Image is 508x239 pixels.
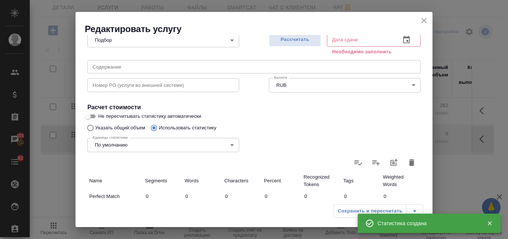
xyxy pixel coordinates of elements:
input: ✎ Введи что-нибудь [183,191,223,202]
h4: Расчет стоимости [87,103,421,112]
button: По умолчанию [93,142,130,148]
button: Рассчитать [269,33,321,47]
span: Рассчитать [273,35,317,44]
p: Characters [224,177,260,185]
input: ✎ Введи что-нибудь [381,191,421,202]
button: Добавить статистику в работы [385,154,403,172]
p: Необходимо заполнить [332,48,415,56]
button: Закрыть [482,220,497,227]
p: Segments [145,177,181,185]
button: Удалить статистику [403,154,421,172]
input: ✎ Введи что-нибудь [262,191,302,202]
p: Recognized Tokens [303,173,340,188]
h2: Редактировать услугу [85,23,433,35]
p: Words [185,177,221,185]
div: split button [334,204,423,218]
input: ✎ Введи что-нибудь [302,191,341,202]
button: RUB [274,82,289,88]
button: Подбор [93,37,114,43]
label: Обновить статистику [349,154,367,172]
div: Подбор [87,33,239,47]
p: Weighted Words [383,173,419,188]
p: Tags [343,177,379,185]
label: Слить статистику [367,154,385,172]
input: ✎ Введи что-нибудь [222,191,262,202]
input: ✎ Введи что-нибудь [341,191,381,202]
span: Не пересчитывать статистику автоматически [98,113,201,120]
p: Name [89,177,141,185]
div: По умолчанию [87,138,239,152]
p: Percent [264,177,300,185]
button: close [418,15,430,26]
div: Статистика создана [377,220,476,227]
p: Perfect Match [89,193,141,200]
div: RUB [269,78,421,92]
input: ✎ Введи что-нибудь [143,191,183,202]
